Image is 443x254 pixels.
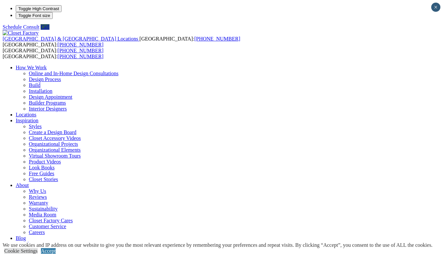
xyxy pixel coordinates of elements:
[41,24,49,30] a: Call
[41,248,56,254] a: Accept
[18,6,59,11] span: Toggle High Contrast
[16,235,26,241] a: Blog
[16,65,47,70] a: How We Work
[29,147,81,153] a: Organizational Elements
[29,135,81,141] a: Closet Accessory Videos
[29,94,72,100] a: Design Appointment
[58,48,103,53] a: [PHONE_NUMBER]
[16,112,36,117] a: Locations
[29,224,66,229] a: Customer Service
[18,13,50,18] span: Toggle Font size
[3,36,138,42] span: [GEOGRAPHIC_DATA] & [GEOGRAPHIC_DATA] Locations
[29,71,119,76] a: Online and In-Home Design Consultations
[16,241,41,247] a: Franchising
[3,36,139,42] a: [GEOGRAPHIC_DATA] & [GEOGRAPHIC_DATA] Locations
[29,159,61,164] a: Product Videos
[3,36,240,47] span: [GEOGRAPHIC_DATA]: [GEOGRAPHIC_DATA]:
[29,200,48,206] a: Warranty
[29,206,58,212] a: Sustainability
[29,124,42,129] a: Styles
[29,212,56,217] a: Media Room
[29,218,73,223] a: Closet Factory Cares
[16,182,29,188] a: About
[29,171,54,176] a: Free Guides
[16,5,62,12] button: Toggle High Contrast
[58,54,103,59] a: [PHONE_NUMBER]
[29,100,66,106] a: Builder Programs
[3,48,103,59] span: [GEOGRAPHIC_DATA]: [GEOGRAPHIC_DATA]:
[29,82,41,88] a: Build
[4,248,38,254] a: Cookie Settings
[3,24,39,30] a: Schedule Consult
[29,129,76,135] a: Create a Design Board
[194,36,240,42] a: [PHONE_NUMBER]
[29,194,47,200] a: Reviews
[431,3,440,12] button: Close
[29,106,67,111] a: Interior Designers
[29,141,78,147] a: Organizational Projects
[29,165,55,170] a: Look Books
[29,76,61,82] a: Design Process
[29,153,81,159] a: Virtual Showroom Tours
[29,188,46,194] a: Why Us
[3,30,39,36] img: Closet Factory
[58,42,103,47] a: [PHONE_NUMBER]
[29,229,45,235] a: Careers
[16,12,53,19] button: Toggle Font size
[29,177,58,182] a: Closet Stories
[29,88,52,94] a: Installation
[3,242,433,248] div: We use cookies and IP address on our website to give you the most relevant experience by remember...
[16,118,38,123] a: Inspiration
